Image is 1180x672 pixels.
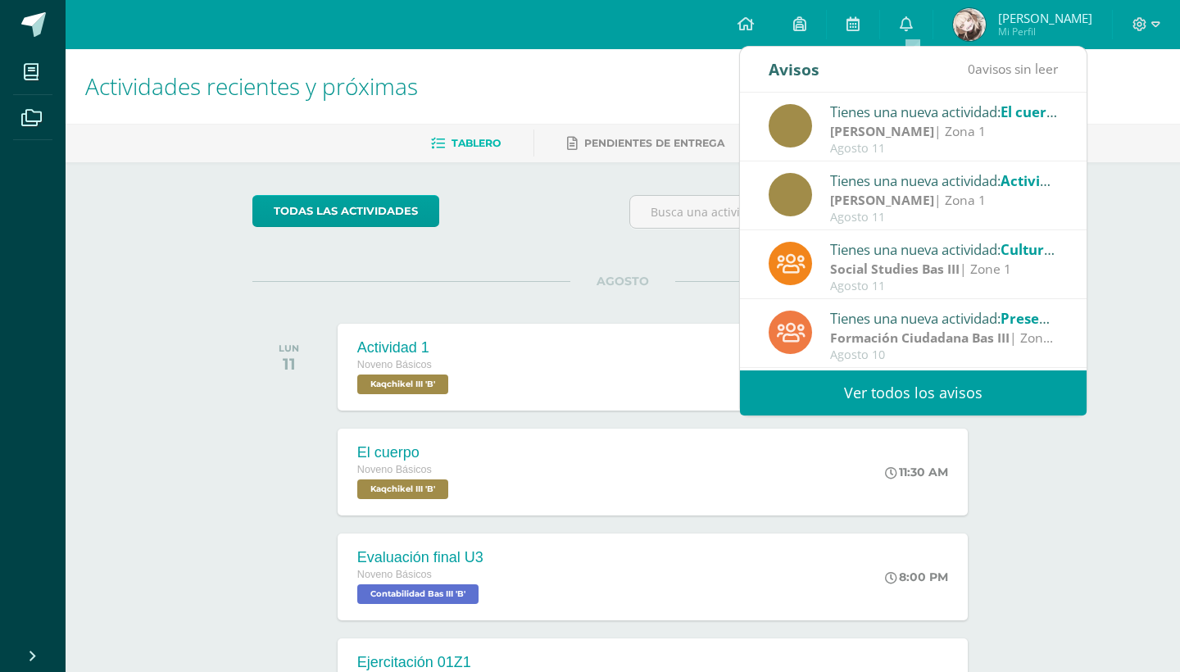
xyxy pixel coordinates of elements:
[630,196,993,228] input: Busca una actividad próxima aquí...
[357,464,432,475] span: Noveno Básicos
[998,25,1092,39] span: Mi Perfil
[830,260,1058,279] div: | Zone 1
[830,101,1058,122] div: Tienes una nueva actividad:
[357,375,448,394] span: Kaqchikel III 'B'
[357,359,432,370] span: Noveno Básicos
[357,339,452,356] div: Actividad 1
[998,10,1092,26] span: [PERSON_NAME]
[584,137,724,149] span: Pendientes de entrega
[431,130,501,157] a: Tablero
[570,274,675,288] span: AGOSTO
[968,60,975,78] span: 0
[769,47,819,92] div: Avisos
[279,343,299,354] div: LUN
[830,211,1058,225] div: Agosto 11
[357,654,483,671] div: Ejercitación 01Z1
[953,8,986,41] img: 07deca5ba059dadc87c3e2af257f9071.png
[452,137,501,149] span: Tablero
[1001,102,1064,121] span: El cuerpo
[830,329,1058,347] div: | Zona 1 40 puntos
[85,70,418,102] span: Actividades recientes y próximas
[830,279,1058,293] div: Agosto 11
[968,60,1058,78] span: avisos sin leer
[567,130,724,157] a: Pendientes de entrega
[830,191,1058,210] div: | Zona 1
[885,465,948,479] div: 11:30 AM
[357,549,483,566] div: Evaluación final U3
[830,191,934,209] strong: [PERSON_NAME]
[357,569,432,580] span: Noveno Básicos
[830,238,1058,260] div: Tienes una nueva actividad:
[357,444,452,461] div: El cuerpo
[357,479,448,499] span: Kaqchikel III 'B'
[830,260,960,278] strong: Social Studies Bas III
[830,348,1058,362] div: Agosto 10
[830,329,1010,347] strong: Formación Ciudadana Bas III
[1001,171,1078,190] span: Actividad 1
[830,122,1058,141] div: | Zona 1
[279,354,299,374] div: 11
[357,584,479,604] span: Contabilidad Bas III 'B'
[830,170,1058,191] div: Tienes una nueva actividad:
[252,195,439,227] a: todas las Actividades
[830,122,934,140] strong: [PERSON_NAME]
[830,142,1058,156] div: Agosto 11
[830,307,1058,329] div: Tienes una nueva actividad:
[885,570,948,584] div: 8:00 PM
[740,370,1087,415] a: Ver todos los avisos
